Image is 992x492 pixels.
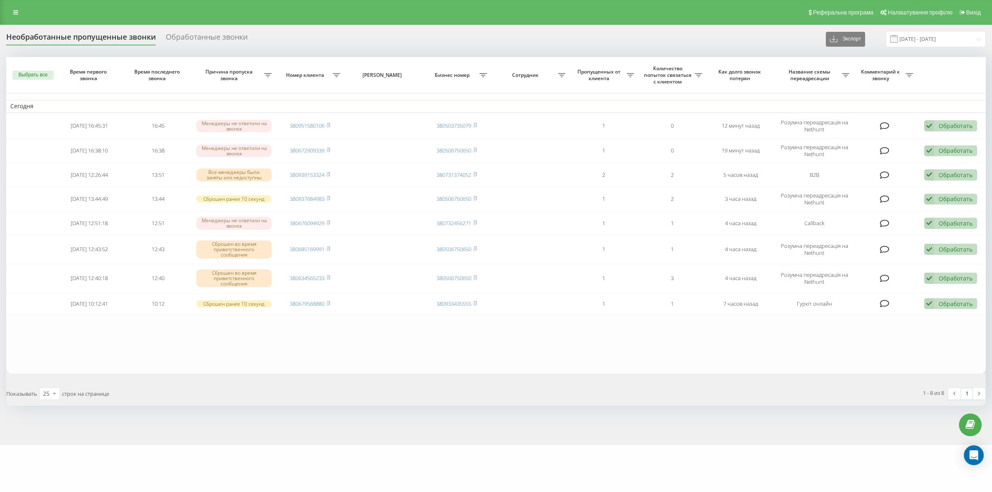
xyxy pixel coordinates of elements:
td: 1 [570,265,638,292]
td: 1 [638,236,707,263]
a: 380506750650 [436,274,471,282]
a: 380937684983 [290,195,324,202]
span: Количество попыток связаться с клиентом [642,65,695,85]
td: Callback [775,212,854,234]
span: Как долго звонок потерян [714,69,768,81]
a: 380679568880 [290,300,324,307]
td: 1 [570,188,638,211]
span: Номер клиента [280,72,333,78]
td: 12:51 [124,212,192,234]
div: Open Intercom Messenger [964,445,984,465]
span: Вихід [966,9,981,16]
td: B2B [775,164,854,186]
span: Причина пропуска звонка [196,69,264,81]
span: строк на странице [62,390,109,397]
td: 4 часа назад [706,265,775,292]
td: 19 минут назад [706,139,775,162]
span: Время последнего звонка [131,69,185,81]
div: Обработанные звонки [166,33,248,45]
td: 16:38 [124,139,192,162]
td: 5 часов назад [706,164,775,186]
button: Выбрать все [12,71,54,80]
td: 13:44 [124,188,192,211]
span: Реферальна програма [813,9,874,16]
span: Комментарий к звонку [858,69,906,81]
a: 380732456271 [436,219,471,227]
span: Сотрудник [495,72,558,78]
td: 1 [570,294,638,314]
div: Обработать [939,122,973,130]
a: 380685169991 [290,245,324,253]
span: Показывать [6,390,37,397]
a: 380506750650 [436,147,471,154]
div: Все менеджеры были заняты или недоступны [196,169,271,181]
button: Экспорт [826,32,865,47]
div: 25 [43,390,50,398]
td: 1 [638,294,707,314]
td: 1 [570,139,638,162]
td: 3 часа назад [706,188,775,211]
a: 380676094929 [290,219,324,227]
span: Налаштування профілю [888,9,952,16]
td: 1 [570,212,638,234]
div: Обработать [939,300,973,308]
td: Сегодня [6,100,986,112]
div: 1 - 8 из 8 [923,389,944,397]
td: 2 [570,164,638,186]
div: Обработать [939,219,973,227]
td: 12 минут назад [706,114,775,138]
a: 380951580106 [290,122,324,129]
a: 380731374052 [436,171,471,178]
td: Розумна переадресація на Nethunt [775,139,854,162]
div: Сброшен ранее 10 секунд [196,195,271,202]
td: 7 часов назад [706,294,775,314]
td: Розумна переадресація на Nethunt [775,188,854,211]
a: 380506750650 [436,195,471,202]
div: Сброшен во время приветственного сообщения [196,240,271,259]
td: 4 часа назад [706,236,775,263]
a: 380634565233 [290,274,324,282]
td: 16:45 [124,114,192,138]
a: 380503735079 [436,122,471,129]
td: [DATE] 12:40:18 [55,265,124,292]
td: 2 [638,188,707,211]
span: Время первого звонка [62,69,117,81]
td: 13:51 [124,164,192,186]
td: 1 [570,236,638,263]
span: Бизнес номер [427,72,479,78]
td: 1 [570,114,638,138]
td: 0 [638,139,707,162]
div: Менеджеры не ответили на звонок [196,217,271,229]
td: 0 [638,114,707,138]
td: [DATE] 16:38:10 [55,139,124,162]
td: 1 [638,212,707,234]
span: [PERSON_NAME] [352,72,415,78]
td: 2 [638,164,707,186]
div: Обработать [939,274,973,282]
td: Розумна переадресація на Nethunt [775,114,854,138]
div: Сброшен ранее 10 секунд [196,300,271,307]
div: Менеджеры не ответили на звонок [196,120,271,132]
a: 380933435555 [436,300,471,307]
td: 12:40 [124,265,192,292]
td: [DATE] 12:26:44 [55,164,124,186]
div: Обработать [939,245,973,253]
td: Розумна переадресація на Nethunt [775,236,854,263]
div: Обработать [939,147,973,154]
span: Название схемы переадресации [779,69,842,81]
td: Розумна переадресація на Nethunt [775,265,854,292]
a: 1 [961,388,973,399]
span: Пропущенных от клиента [574,69,627,81]
div: Обработать [939,195,973,203]
td: [DATE] 16:45:31 [55,114,124,138]
div: Необработанные пропущенные звонки [6,33,156,45]
td: 4 часа назад [706,212,775,234]
td: 3 [638,265,707,292]
td: 10:12 [124,294,192,314]
div: Обработать [939,171,973,179]
td: [DATE] 10:12:41 [55,294,124,314]
td: [DATE] 12:43:52 [55,236,124,263]
div: Менеджеры не ответили на звонок [196,145,271,157]
td: [DATE] 12:51:18 [55,212,124,234]
td: 12:43 [124,236,192,263]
